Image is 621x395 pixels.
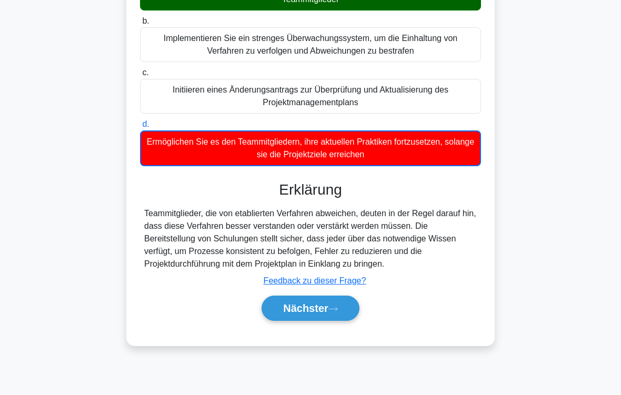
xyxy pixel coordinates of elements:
font: Nächster [283,302,328,314]
a: Feedback zu dieser Frage? [264,276,366,285]
span: d. [142,119,149,128]
button: Nächster [262,296,359,321]
span: c. [142,68,148,77]
div: Ermöglichen Sie es den Teammitgliedern, ihre aktuellen Praktiken fortzusetzen, solange sie die Pr... [140,130,481,166]
div: Teammitglieder, die von etablierten Verfahren abweichen, deuten in der Regel darauf hin, dass die... [144,207,477,270]
div: Initiieren eines Änderungsantrags zur Überprüfung und Aktualisierung des Projektmanagementplans [140,79,481,114]
span: b. [142,16,149,25]
h3: Erklärung [146,181,475,198]
div: Implementieren Sie ein strenges Überwachungssystem, um die Einhaltung von Verfahren zu verfolgen ... [140,27,481,62]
